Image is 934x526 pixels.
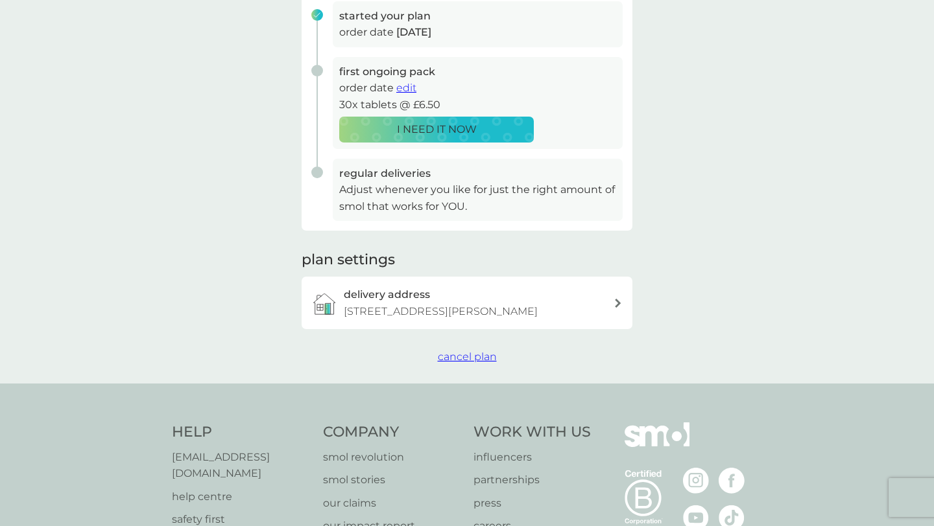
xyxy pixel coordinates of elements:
[323,449,461,466] a: smol revolution
[323,495,461,512] a: our claims
[719,468,745,494] img: visit the smol Facebook page
[302,250,395,270] h2: plan settings
[396,80,416,97] button: edit
[302,277,632,329] a: delivery address[STREET_ADDRESS][PERSON_NAME]
[339,8,616,25] h3: started your plan
[339,63,616,80] h3: first ongoing pack
[339,165,616,182] h3: regular deliveries
[473,422,591,442] h4: Work With Us
[438,349,497,365] button: cancel plan
[625,422,689,466] img: smol
[339,181,616,214] p: Adjust whenever you like for just the right amount of smol that works for YOU.
[438,350,497,363] span: cancel plan
[339,117,534,143] button: I NEED IT NOW
[396,26,431,38] span: [DATE]
[683,468,709,494] img: visit the smol Instagram page
[172,449,310,482] a: [EMAIL_ADDRESS][DOMAIN_NAME]
[172,488,310,505] a: help centre
[323,472,461,488] a: smol stories
[339,97,616,113] p: 30x tablets @ £6.50
[323,422,461,442] h4: Company
[344,303,538,320] p: [STREET_ADDRESS][PERSON_NAME]
[397,121,477,138] p: I NEED IT NOW
[396,82,416,94] span: edit
[172,422,310,442] h4: Help
[473,449,591,466] a: influencers
[339,80,616,97] p: order date
[339,24,616,41] p: order date
[473,495,591,512] a: press
[473,472,591,488] a: partnerships
[344,286,430,303] h3: delivery address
